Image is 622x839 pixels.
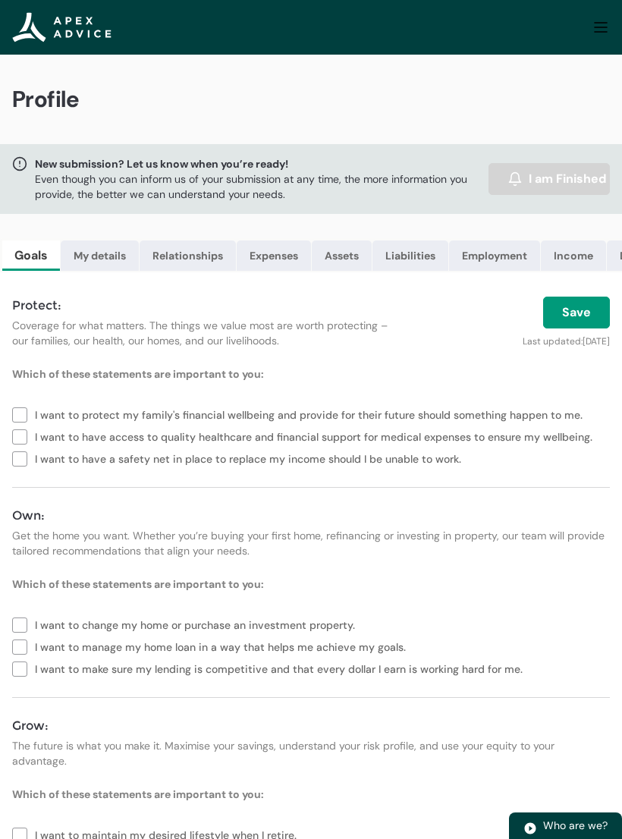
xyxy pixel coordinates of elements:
a: Income [541,240,606,271]
p: Even though you can inform us of your submission at any time, the more information you provide, t... [35,171,482,202]
img: alarm.svg [507,171,523,187]
span: I am Finished [529,170,606,188]
img: play.svg [523,822,537,835]
p: The future is what you make it. Maximise your savings, understand your risk profile, and use your... [12,738,610,768]
a: Goals [2,240,60,271]
img: Apex Advice Group [592,18,610,36]
p: Last updated: [423,328,610,348]
span: I want to make sure my lending is competitive and that every dollar I earn is working hard for me. [35,657,529,679]
img: Apex Advice Group [12,12,112,42]
span: New submission? Let us know when you’re ready! [35,156,482,171]
span: I want to have access to quality healthcare and financial support for medical expenses to ensure ... [35,425,598,447]
span: Profile [12,85,80,114]
a: Liabilities [372,240,448,271]
button: Save [543,297,610,328]
a: Expenses [237,240,311,271]
p: Get the home you want. Whether you’re buying your first home, refinancing or investing in propert... [12,528,610,558]
p: Which of these statements are important to you: [12,787,610,802]
span: I want to have a safety net in place to replace my income should I be unable to work. [35,447,467,469]
span: I want to change my home or purchase an investment property. [35,613,361,635]
button: I am Finished [488,163,610,195]
p: Which of these statements are important to you: [12,366,610,382]
h4: Grow: [12,717,610,735]
h4: Protect: [12,297,404,315]
a: My details [61,240,139,271]
a: Relationships [140,240,236,271]
a: Employment [449,240,540,271]
a: Assets [312,240,372,271]
h4: Own: [12,507,610,525]
span: Who are we? [543,819,608,832]
p: Coverage for what matters. The things we value most are worth protecting – our families, our heal... [12,318,404,348]
p: Which of these statements are important to you: [12,577,610,592]
span: I want to manage my home loan in a way that helps me achieve my goals. [35,635,412,657]
lightning-formatted-date-time: [DATE] [583,335,610,347]
span: I want to protect my family's financial wellbeing and provide for their future should something h... [35,403,589,425]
